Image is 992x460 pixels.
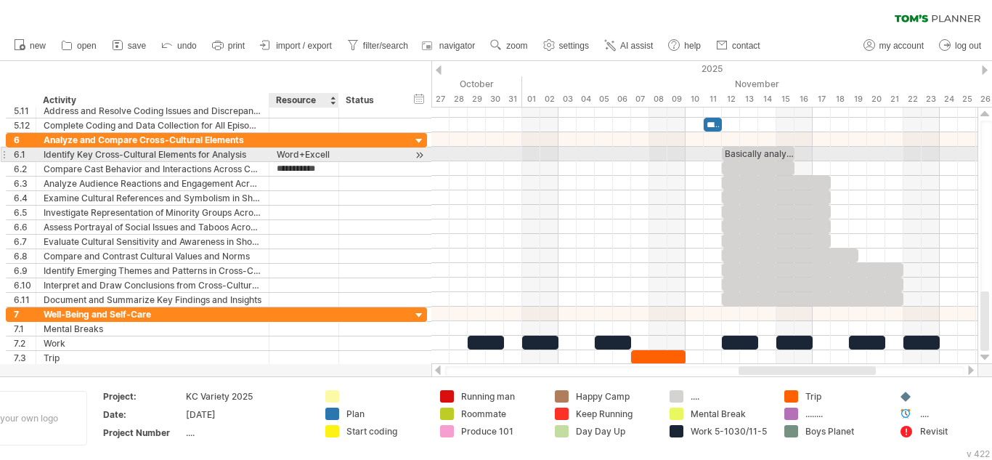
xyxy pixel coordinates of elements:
span: undo [177,41,197,51]
div: 6.3 [14,177,36,190]
div: Wednesday, 19 November 2025 [849,92,867,107]
div: Thursday, 6 November 2025 [613,92,631,107]
a: help [664,36,705,55]
div: 5.12 [14,118,36,132]
a: settings [540,36,593,55]
div: Saturday, 15 November 2025 [776,92,794,107]
div: Saturday, 1 November 2025 [522,92,540,107]
div: Evaluate Cultural Sensitivity and Awareness in Shows [44,235,261,249]
div: v 422 [967,448,990,459]
div: Investigate Representation of Minority Groups Across Cultures [44,206,261,219]
span: import / export [276,41,332,51]
div: 7.2 [14,336,36,350]
div: Mental Break [691,408,770,420]
div: 6.11 [14,293,36,307]
div: Boys Planet [805,425,885,437]
span: help [684,41,701,51]
div: Thursday, 30 October 2025 [486,92,504,107]
div: [DATE] [186,408,308,421]
div: 7 [14,307,36,321]
div: Resource [276,93,330,108]
div: Thursday, 20 November 2025 [867,92,885,107]
div: Mental Breaks [44,322,261,336]
span: open [77,41,97,51]
span: save [128,41,146,51]
div: .... [691,390,770,403]
div: Well-Being and Self-Care [44,307,261,321]
a: save [108,36,150,55]
div: Tuesday, 28 October 2025 [450,92,468,107]
div: 6.8 [14,249,36,263]
div: Friday, 21 November 2025 [885,92,903,107]
div: Monday, 27 October 2025 [431,92,450,107]
div: Tuesday, 4 November 2025 [577,92,595,107]
div: Roommate [461,408,540,420]
div: Day Day Up [576,425,655,437]
div: Sunday, 2 November 2025 [540,92,558,107]
div: Project Number [103,427,183,439]
div: 5.11 [14,104,36,118]
div: 6.9 [14,264,36,278]
div: Assess Portrayal of Social Issues and Taboos Across Cultures [44,220,261,234]
span: settings [559,41,589,51]
div: Project: [103,390,183,403]
div: Keep Running [576,408,655,420]
div: Work 5-1030/11-5 [691,425,770,437]
div: Start coding [346,425,426,437]
div: Wednesday, 29 October 2025 [468,92,486,107]
div: 6.1 [14,148,36,161]
div: Document and Summarize Key Findings and Insights [44,293,261,307]
div: 7.3 [14,351,36,365]
div: Running man [461,390,540,403]
div: Basically analyze all [722,147,794,161]
div: Plan [346,408,426,420]
span: my account [879,41,924,51]
div: Identify Key Cross-Cultural Elements for Analysis [44,148,261,161]
div: Interpret and Draw Conclusions from Cross-Cultural Analysis [44,278,261,292]
a: import / export [256,36,336,55]
div: Wednesday, 12 November 2025 [722,92,740,107]
a: filter/search [343,36,412,55]
div: Tuesday, 18 November 2025 [831,92,849,107]
div: Compare Cast Behavior and Interactions Across Cultures [44,162,261,176]
div: Sunday, 16 November 2025 [794,92,813,107]
div: Complete Coding and Data Collection for All Episodes [44,118,261,132]
span: filter/search [363,41,408,51]
div: Word+Excell [277,148,331,161]
span: print [228,41,245,51]
div: Monday, 10 November 2025 [686,92,704,107]
a: contact [712,36,765,55]
div: 6.7 [14,235,36,249]
div: Friday, 7 November 2025 [631,92,649,107]
div: Friday, 14 November 2025 [758,92,776,107]
div: Analyze and Compare Cross-Cultural Elements [44,133,261,147]
span: zoom [506,41,527,51]
div: Examine Cultural References and Symbolism in Shows [44,191,261,205]
a: new [10,36,50,55]
span: contact [732,41,760,51]
div: Saturday, 22 November 2025 [903,92,922,107]
div: Identify Emerging Themes and Patterns in Cross-Cultural Analysis [44,264,261,278]
div: scroll to activity [412,148,426,163]
span: AI assist [620,41,653,51]
div: Tuesday, 11 November 2025 [704,92,722,107]
a: print [208,36,249,55]
div: 6.10 [14,278,36,292]
div: Date: [103,408,183,421]
a: navigator [420,36,479,55]
span: new [30,41,46,51]
div: Sunday, 9 November 2025 [667,92,686,107]
span: navigator [439,41,475,51]
div: Produce 101 [461,425,540,437]
div: Status [346,93,396,108]
a: my account [860,36,928,55]
div: 6.6 [14,220,36,234]
a: open [57,36,101,55]
div: Tuesday, 25 November 2025 [958,92,976,107]
div: Monday, 24 November 2025 [940,92,958,107]
div: .... [186,427,308,439]
div: Happy Camp [576,390,655,403]
div: Monday, 3 November 2025 [558,92,577,107]
div: Compare and Contrast Cultural Values and Norms [44,249,261,263]
div: KC Variety 2025 [186,390,308,403]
